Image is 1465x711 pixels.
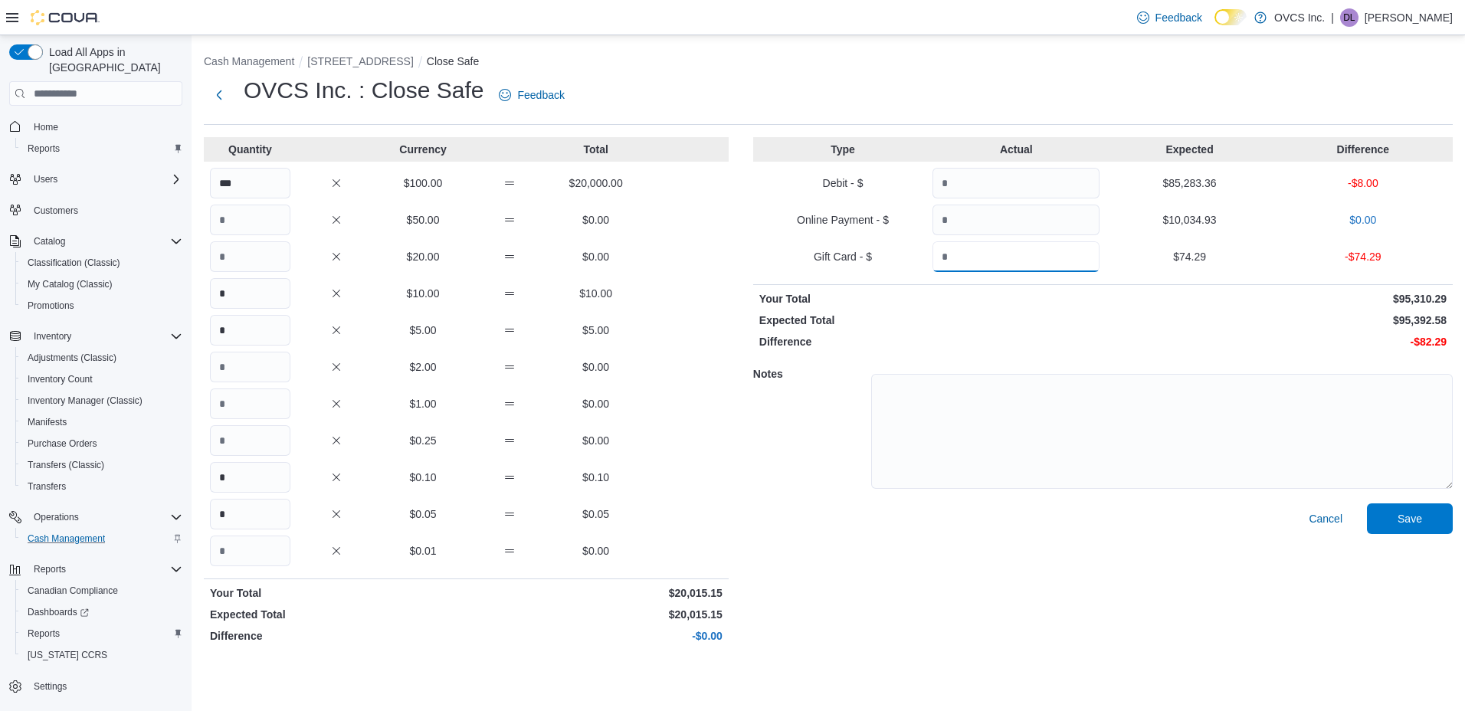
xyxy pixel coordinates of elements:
[517,87,564,103] span: Feedback
[932,241,1100,272] input: Quantity
[427,55,479,67] button: Close Safe
[1398,511,1422,526] span: Save
[21,370,182,388] span: Inventory Count
[556,175,636,191] p: $20,000.00
[21,529,111,548] a: Cash Management
[21,434,182,453] span: Purchase Orders
[1106,291,1447,306] p: $95,310.29
[759,249,926,264] p: Gift Card - $
[493,80,570,110] a: Feedback
[28,143,60,155] span: Reports
[21,413,73,431] a: Manifests
[28,395,143,407] span: Inventory Manager (Classic)
[556,142,636,157] p: Total
[21,582,182,600] span: Canadian Compliance
[21,603,182,621] span: Dashboards
[210,628,463,644] p: Difference
[28,327,182,346] span: Inventory
[204,55,294,67] button: Cash Management
[28,649,107,661] span: [US_STATE] CCRS
[759,313,1100,328] p: Expected Total
[21,254,182,272] span: Classification (Classic)
[28,232,182,251] span: Catalog
[932,205,1100,235] input: Quantity
[383,286,464,301] p: $10.00
[28,116,182,136] span: Home
[34,563,66,575] span: Reports
[210,388,290,419] input: Quantity
[21,297,182,315] span: Promotions
[1131,2,1208,33] a: Feedback
[3,169,188,190] button: Users
[1155,10,1202,25] span: Feedback
[28,459,104,471] span: Transfers (Classic)
[28,327,77,346] button: Inventory
[21,646,113,664] a: [US_STATE] CCRS
[21,297,80,315] a: Promotions
[28,170,182,188] span: Users
[15,580,188,601] button: Canadian Compliance
[556,212,636,228] p: $0.00
[1280,175,1447,191] p: -$8.00
[21,603,95,621] a: Dashboards
[21,349,123,367] a: Adjustments (Classic)
[21,456,182,474] span: Transfers (Classic)
[15,476,188,497] button: Transfers
[21,392,182,410] span: Inventory Manager (Classic)
[1331,8,1334,27] p: |
[21,275,119,293] a: My Catalog (Classic)
[556,396,636,411] p: $0.00
[383,212,464,228] p: $50.00
[28,170,64,188] button: Users
[383,249,464,264] p: $20.00
[15,644,188,666] button: [US_STATE] CCRS
[210,499,290,529] input: Quantity
[759,212,926,228] p: Online Payment - $
[1106,249,1273,264] p: $74.29
[932,142,1100,157] p: Actual
[28,416,67,428] span: Manifests
[556,543,636,559] p: $0.00
[3,326,188,347] button: Inventory
[21,434,103,453] a: Purchase Orders
[759,142,926,157] p: Type
[383,543,464,559] p: $0.01
[28,677,73,696] a: Settings
[15,252,188,274] button: Classification (Classic)
[1274,8,1325,27] p: OVCS Inc.
[759,291,1100,306] p: Your Total
[3,199,188,221] button: Customers
[383,175,464,191] p: $100.00
[210,425,290,456] input: Quantity
[21,456,110,474] a: Transfers (Classic)
[28,352,116,364] span: Adjustments (Classic)
[210,607,463,622] p: Expected Total
[932,168,1100,198] input: Quantity
[759,334,1100,349] p: Difference
[28,373,93,385] span: Inventory Count
[21,529,182,548] span: Cash Management
[28,257,120,269] span: Classification (Classic)
[383,470,464,485] p: $0.10
[383,433,464,448] p: $0.25
[21,370,99,388] a: Inventory Count
[1106,313,1447,328] p: $95,392.58
[469,628,722,644] p: -$0.00
[3,559,188,580] button: Reports
[383,359,464,375] p: $2.00
[1340,8,1358,27] div: Donna Labelle
[28,508,182,526] span: Operations
[21,392,149,410] a: Inventory Manager (Classic)
[15,347,188,369] button: Adjustments (Classic)
[210,278,290,309] input: Quantity
[21,646,182,664] span: Washington CCRS
[34,121,58,133] span: Home
[556,323,636,338] p: $5.00
[1106,334,1447,349] p: -$82.29
[1106,142,1273,157] p: Expected
[210,205,290,235] input: Quantity
[28,278,113,290] span: My Catalog (Classic)
[15,454,188,476] button: Transfers (Classic)
[210,315,290,346] input: Quantity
